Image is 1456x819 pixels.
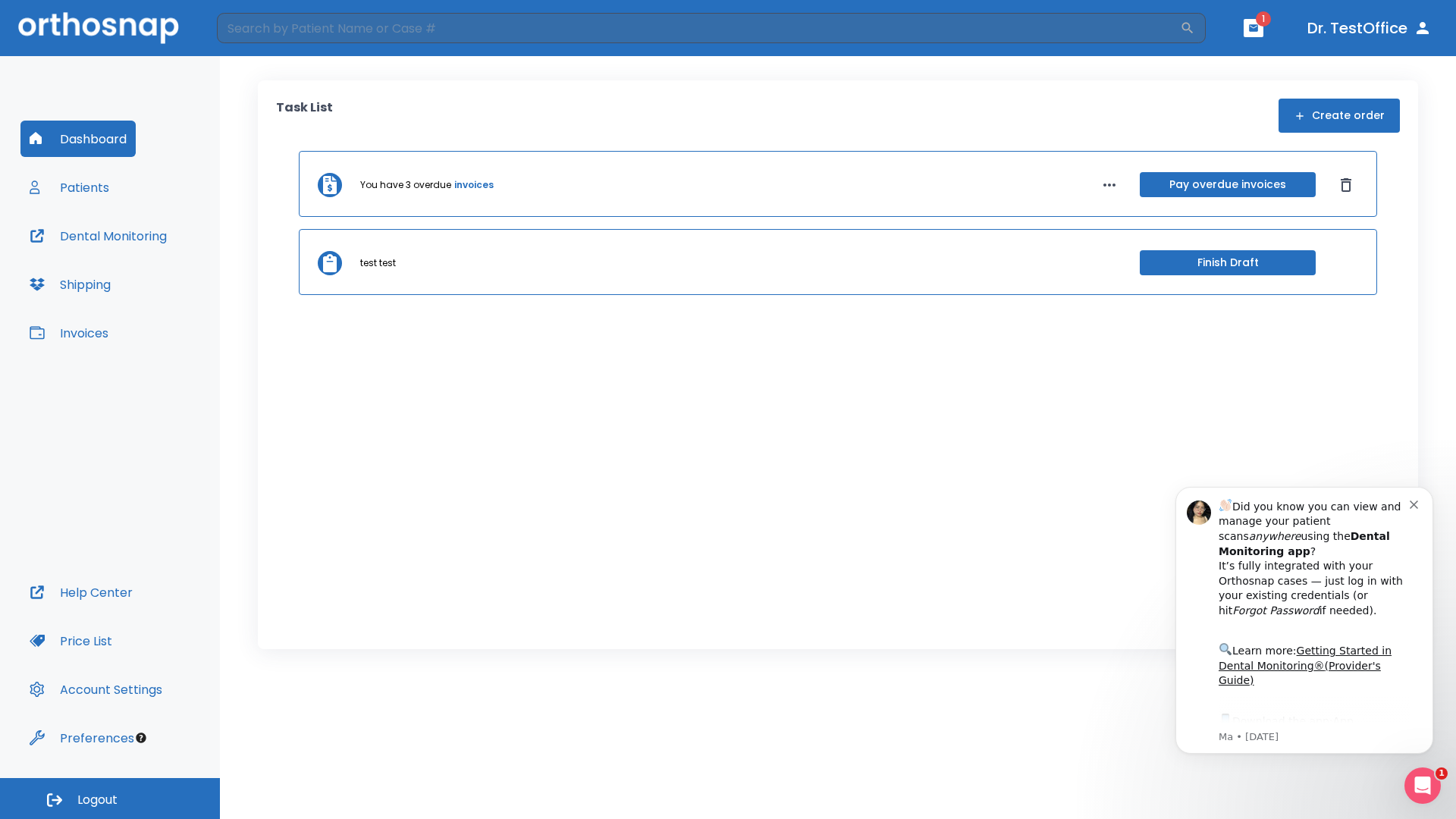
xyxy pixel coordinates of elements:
[1436,767,1448,780] span: 1
[20,218,176,254] button: Dental Monitoring
[276,99,333,133] p: Task List
[1301,14,1438,42] button: Dr. TestOffice
[20,315,118,351] button: Invoices
[20,574,142,610] button: Help Center
[1256,11,1271,27] span: 1
[77,792,118,808] span: Logout
[360,256,396,270] p: test test
[134,731,148,745] div: Tooltip anchor
[18,12,179,43] img: Orthosnap
[20,623,121,659] button: Price List
[1140,250,1316,275] button: Finish Draft
[1140,172,1316,197] button: Pay overdue invoices
[20,121,136,157] button: Dashboard
[1404,767,1441,804] iframe: Intercom live chat
[1153,468,1456,811] iframe: Intercom notifications message
[20,169,118,206] button: Patients
[1279,99,1400,133] button: Create order
[20,720,143,756] button: Preferences
[1334,173,1358,197] button: Dismiss
[20,266,120,303] button: Shipping
[360,178,451,192] p: You have 3 overdue
[20,671,171,708] button: Account Settings
[454,178,494,192] a: invoices
[217,13,1180,43] input: Search by Patient Name or Case #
